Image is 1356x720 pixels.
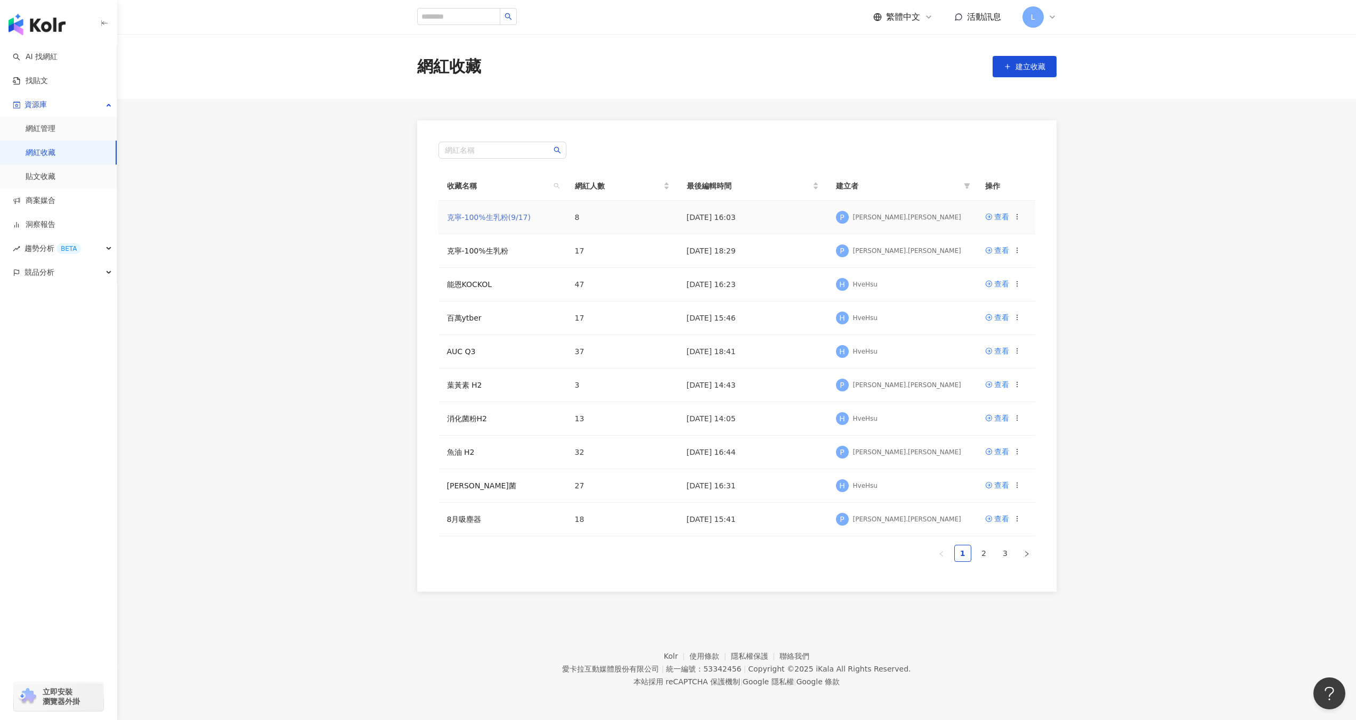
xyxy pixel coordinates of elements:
div: 查看 [994,479,1009,491]
a: 8月吸塵器 [447,515,482,523]
span: 27 [575,481,584,490]
li: 2 [976,545,993,562]
span: P [840,379,844,391]
span: | [740,677,743,686]
span: filter [962,178,972,194]
a: 查看 [985,312,1009,323]
a: AUC Q3 [447,347,476,356]
span: filter [964,183,970,189]
span: search [554,146,561,154]
li: 3 [997,545,1014,562]
span: 3 [575,381,580,389]
a: 葉黃素 H2 [447,381,482,389]
a: 使用條款 [689,652,731,660]
button: right [1018,545,1035,562]
a: 消化菌粉H2 [447,414,487,423]
a: [PERSON_NAME]菌 [447,481,516,490]
td: [DATE] 18:29 [678,234,827,268]
span: search [551,178,562,194]
a: 找貼文 [13,76,48,86]
span: 網紅人數 [575,180,661,192]
div: [PERSON_NAME].[PERSON_NAME] [853,515,961,524]
span: P [840,446,844,458]
td: [DATE] 18:41 [678,335,827,369]
th: 操作 [977,171,1035,201]
div: Copyright © 2025 All Rights Reserved. [748,665,911,673]
span: H [839,480,845,492]
div: 查看 [994,244,1009,256]
button: left [933,545,950,562]
a: 克寧-100%生乳粉(9/17) [447,213,531,222]
div: HveHsu [853,347,878,356]
td: [DATE] 16:31 [678,469,827,503]
img: chrome extension [17,688,38,705]
div: 愛卡拉互動媒體股份有限公司 [562,665,659,673]
span: search [505,13,512,20]
span: 32 [575,448,584,456]
a: 克寧-100%生乳粉 [447,247,508,255]
span: | [794,677,797,686]
a: 魚油 H2 [447,448,475,456]
a: 網紅收藏 [26,148,55,158]
div: HveHsu [853,481,878,490]
a: searchAI 找網紅 [13,52,58,62]
div: 統一編號：53342456 [666,665,741,673]
div: 查看 [994,513,1009,525]
span: P [840,245,844,257]
div: 查看 [994,278,1009,290]
span: 17 [575,247,584,255]
li: Previous Page [933,545,950,562]
a: 查看 [985,244,1009,256]
div: HveHsu [853,314,878,323]
a: Kolr [664,652,689,660]
a: 查看 [985,278,1009,290]
a: 網紅管理 [26,124,55,134]
span: 建立收藏 [1016,62,1045,71]
span: 本站採用 reCAPTCHA 保護機制 [634,675,840,688]
span: search [554,183,560,189]
a: 查看 [985,446,1009,457]
span: | [661,665,664,673]
a: 查看 [985,479,1009,491]
td: [DATE] 15:41 [678,503,827,536]
iframe: Help Scout Beacon - Open [1313,677,1345,709]
li: 1 [954,545,971,562]
div: 查看 [994,312,1009,323]
a: 3 [997,545,1013,561]
div: BETA [56,243,81,254]
span: H [839,346,845,357]
td: [DATE] 16:44 [678,436,827,469]
a: chrome extension立即安裝 瀏覽器外掛 [14,682,103,711]
div: 查看 [994,345,1009,357]
span: 趨勢分析 [25,236,81,260]
div: [PERSON_NAME].[PERSON_NAME] [853,213,961,222]
div: 查看 [994,211,1009,223]
span: L [1031,11,1035,23]
a: iKala [816,665,834,673]
span: 競品分析 [25,260,54,284]
a: 隱私權保護 [731,652,780,660]
div: 網紅收藏 [417,55,481,78]
span: 收藏名稱 [447,180,549,192]
span: P [840,513,844,525]
div: [PERSON_NAME].[PERSON_NAME] [853,247,961,256]
span: 17 [575,314,584,322]
a: 貼文收藏 [26,171,55,182]
span: H [839,279,845,290]
button: 建立收藏 [993,56,1057,77]
span: H [839,312,845,324]
div: HveHsu [853,414,878,423]
td: [DATE] 14:05 [678,402,827,436]
a: 能恩KOCKOL [447,280,492,289]
span: 立即安裝 瀏覽器外掛 [43,687,80,706]
td: [DATE] 14:43 [678,369,827,402]
div: [PERSON_NAME].[PERSON_NAME] [853,381,961,390]
div: 查看 [994,379,1009,390]
div: HveHsu [853,280,878,289]
span: 繁體中文 [886,11,920,23]
li: Next Page [1018,545,1035,562]
a: 商案媒合 [13,195,55,206]
span: 37 [575,347,584,356]
td: [DATE] 16:03 [678,201,827,234]
span: 建立者 [836,180,960,192]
